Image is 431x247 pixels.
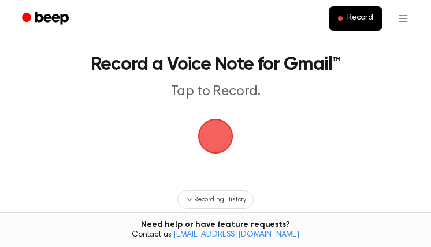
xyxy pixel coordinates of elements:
[7,230,424,241] span: Contact us
[177,190,254,209] button: Recording History
[173,231,299,239] a: [EMAIL_ADDRESS][DOMAIN_NAME]
[347,13,373,24] span: Record
[194,194,246,205] span: Recording History
[25,55,406,74] h1: Record a Voice Note for Gmail™
[198,119,233,154] img: Beep Logo
[329,6,382,31] button: Record
[25,83,406,100] p: Tap to Record.
[14,8,79,30] a: Beep
[389,5,417,32] button: Open menu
